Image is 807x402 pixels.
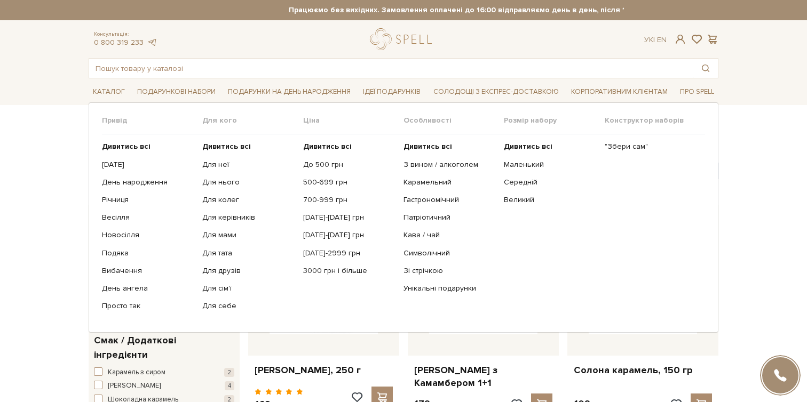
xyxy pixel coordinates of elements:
a: En [657,35,667,44]
a: 700-999 грн [303,195,395,205]
a: [DATE]-[DATE] грн [303,213,395,222]
a: [DATE]-[DATE] грн [303,230,395,240]
a: Патріотичний [403,213,496,222]
a: [PERSON_NAME] з Камамбером 1+1 [414,364,552,389]
a: До 500 грн [303,160,395,170]
a: 3000 грн і більше [303,266,395,276]
button: Карамель з сиром 2 [94,367,234,378]
a: Дивитись всі [202,142,295,151]
a: Для керівників [202,213,295,222]
a: Для тата [202,248,295,258]
a: Вибачення [102,266,194,276]
input: Пошук товару у каталозі [89,59,693,78]
a: Для неї [202,160,295,170]
button: [PERSON_NAME] 4 [94,381,234,391]
a: Дивитись всі [504,142,596,151]
a: Корпоративним клієнтам [567,83,672,101]
a: Кава / чай [403,230,496,240]
a: telegram [146,38,157,47]
a: Весілля [102,213,194,222]
a: Карамельний [403,178,496,187]
a: Річниця [102,195,194,205]
a: Для колег [202,195,295,205]
a: Подяка [102,248,194,258]
span: 2 [224,368,234,377]
span: Подарункові набори [133,84,220,100]
span: Розмір набору [504,116,604,125]
span: Подарунки на День народження [224,84,355,100]
a: Дивитись всі [102,142,194,151]
a: Дивитись всі [303,142,395,151]
b: Дивитись всі [303,142,352,151]
span: Для кого [202,116,303,125]
span: [PERSON_NAME] [108,381,161,391]
a: Для нього [202,178,295,187]
b: Дивитись всі [403,142,452,151]
a: Середній [504,178,596,187]
span: Привід [102,116,202,125]
a: [PERSON_NAME], 250 г [255,364,393,376]
a: Гастрономічний [403,195,496,205]
span: Конструктор наборів [605,116,705,125]
span: | [653,35,655,44]
a: "Збери сам" [605,142,697,151]
a: Для мами [202,230,295,240]
a: Дивитись всі [403,142,496,151]
a: Маленький [504,160,596,170]
a: Новосілля [102,230,194,240]
a: [DATE]-2999 грн [303,248,395,258]
span: Ціна [303,116,403,125]
a: Великий [504,195,596,205]
a: Унікальні подарунки [403,284,496,293]
button: Пошук товару у каталозі [693,59,718,78]
a: Для друзів [202,266,295,276]
a: 0 800 319 233 [94,38,144,47]
b: Дивитись всі [202,142,251,151]
a: Для сім'ї [202,284,295,293]
span: Карамель з сиром [108,367,165,378]
span: Ідеї подарунків [359,84,425,100]
span: 4 [225,381,234,390]
a: [DATE] [102,160,194,170]
span: Про Spell [676,84,718,100]
span: Смак / Додаткові інгредієнти [94,333,232,362]
a: Солона карамель, 150 гр [574,364,712,376]
b: Дивитись всі [504,142,552,151]
a: Для себе [202,301,295,311]
a: З вином / алкоголем [403,160,496,170]
b: Дивитись всі [102,142,151,151]
span: Каталог [89,84,129,100]
a: logo [370,28,437,50]
span: Особливості [403,116,504,125]
a: Солодощі з експрес-доставкою [429,83,563,101]
span: Консультація: [94,31,157,38]
a: Просто так [102,301,194,311]
div: Ук [644,35,667,45]
a: 500-699 грн [303,178,395,187]
a: День ангела [102,284,194,293]
div: Каталог [89,102,718,332]
a: День народження [102,178,194,187]
a: Зі стрічкою [403,266,496,276]
a: Символічний [403,248,496,258]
